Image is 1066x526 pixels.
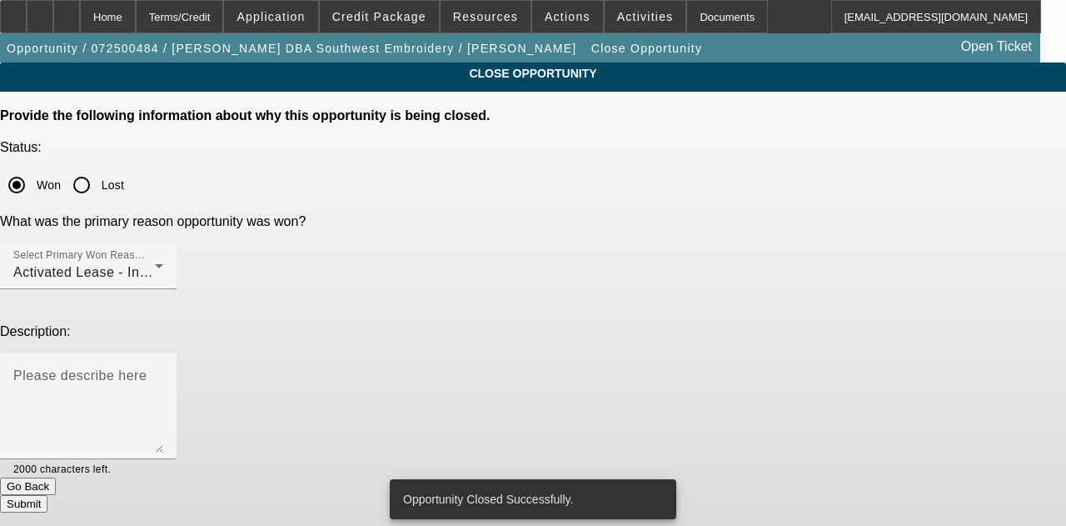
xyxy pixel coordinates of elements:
[320,1,439,33] button: Credit Package
[13,368,147,383] mat-label: Please describe here
[441,1,531,33] button: Resources
[545,10,590,23] span: Actions
[13,459,111,478] mat-hint: 2000 characters left.
[224,1,317,33] button: Application
[237,10,305,23] span: Application
[332,10,426,23] span: Credit Package
[605,1,686,33] button: Activities
[33,177,61,193] label: Won
[453,10,518,23] span: Resources
[617,10,674,23] span: Activities
[98,177,124,193] label: Lost
[13,265,210,279] span: Activated Lease - In LeasePlus
[954,33,1039,61] a: Open Ticket
[532,1,603,33] button: Actions
[587,33,706,63] button: Close Opportunity
[12,67,1054,80] span: CLOSE OPPORTUNITY
[7,42,576,55] span: Opportunity / 072500484 / [PERSON_NAME] DBA Southwest Embroidery / [PERSON_NAME]
[13,250,147,261] mat-label: Select Primary Won Reason
[591,42,702,55] span: Close Opportunity
[390,479,670,519] div: Opportunity Closed Successfully.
